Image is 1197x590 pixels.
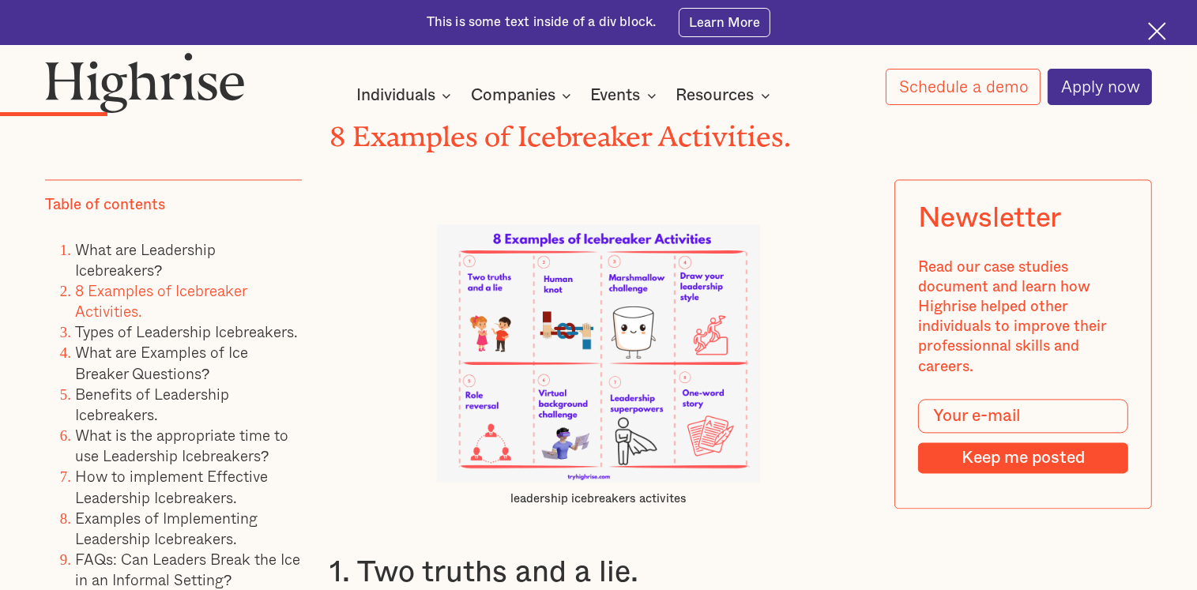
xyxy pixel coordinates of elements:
a: How to implement Effective Leadership Icebreakers. [75,465,268,509]
form: Modal Form [918,400,1129,474]
div: Table of contents [45,195,165,215]
div: Events [591,86,641,105]
div: Companies [471,86,555,105]
h2: 8 Examples of Icebreaker Activities. [329,114,868,145]
div: Companies [471,86,576,105]
div: Read our case studies document and learn how Highrise helped other individuals to improve their p... [918,257,1129,377]
div: Newsletter [918,203,1061,235]
img: Cross icon [1148,22,1166,40]
div: Resources [676,86,755,105]
figcaption: leadership icebreakers activites [437,491,759,507]
img: leadership icebreakers activites [437,224,759,483]
a: Learn More [679,8,771,36]
a: What are Leadership Icebreakers? [75,238,216,281]
div: Individuals [356,86,456,105]
a: Types of Leadership Icebreakers. [75,321,298,344]
a: What is the appropriate time to use Leadership Icebreakers? [75,424,288,468]
input: Your e-mail [918,400,1129,434]
div: Individuals [356,86,435,105]
input: Keep me posted [918,442,1129,474]
a: 8 Examples of Icebreaker Activities. [75,279,247,322]
img: Highrise logo [45,52,245,113]
a: Schedule a demo [886,69,1041,105]
a: Apply now [1048,69,1152,105]
a: Examples of Implementing Leadership Icebreakers. [75,506,258,550]
div: Resources [676,86,775,105]
a: What are Examples of Ice Breaker Questions? [75,341,248,385]
div: This is some text inside of a div block. [427,13,657,32]
div: Events [591,86,661,105]
a: Benefits of Leadership Icebreakers. [75,382,229,426]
